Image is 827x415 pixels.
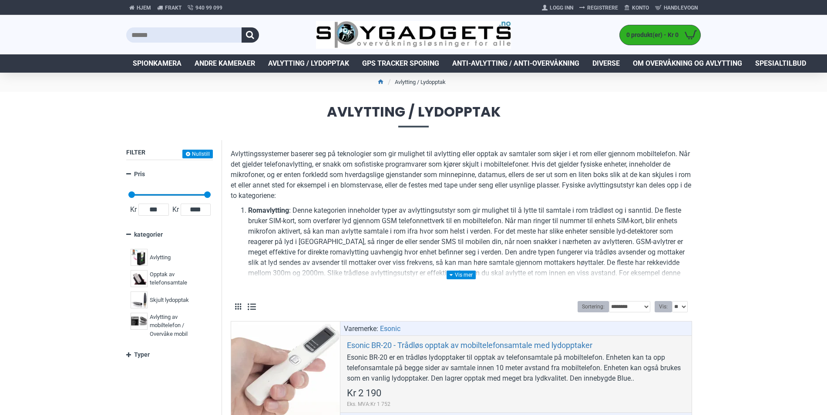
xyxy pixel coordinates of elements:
span: Frakt [165,4,182,12]
b: Romavlytting [248,206,289,214]
div: Esonic BR-20 er en trådløs lydopptaker til opptak av telefonsamtale på mobiltelefon. Enheten kan ... [347,352,685,384]
span: Avlytting / Lydopptak [126,105,701,127]
a: Andre kameraer [188,54,262,73]
a: Handlevogn [652,1,701,15]
li: : Denne kategorien inneholder typer av avlyttingsutstyr som gir mulighet til å lytte til samtale ... [248,205,692,289]
label: Vis: [655,301,672,312]
img: Avlytting [131,249,148,266]
a: Spionkamera [126,54,188,73]
span: Logg Inn [550,4,573,12]
span: Avlytting av mobiltelefon / Overvåke mobil [150,313,206,338]
span: Avlytting [150,253,171,262]
button: Nullstill [182,150,213,158]
span: Spionkamera [133,58,182,69]
a: Om overvåkning og avlytting [626,54,749,73]
span: Registrere [587,4,618,12]
span: 940 99 099 [195,4,222,12]
span: Kr 2 190 [347,388,381,398]
a: GPS Tracker Sporing [356,54,446,73]
a: Esonic [380,324,400,334]
span: Om overvåkning og avlytting [633,58,742,69]
span: Hjem [137,4,151,12]
span: Diverse [592,58,620,69]
img: Avlytting av mobiltelefon / Overvåke mobil [131,313,148,330]
span: Handlevogn [664,4,698,12]
a: romavlytteren [248,278,290,289]
span: GPS Tracker Sporing [362,58,439,69]
img: SpyGadgets.no [316,21,511,49]
span: Andre kameraer [195,58,255,69]
a: Spesialtilbud [749,54,813,73]
span: Eks. MVA:Kr 1 752 [347,400,390,408]
span: Avlytting / Lydopptak [268,58,349,69]
span: Varemerke: [344,324,378,334]
a: Pris [126,167,213,182]
a: Typer [126,347,213,362]
a: Anti-avlytting / Anti-overvåkning [446,54,586,73]
a: Avlytting / Lydopptak [262,54,356,73]
span: Opptak av telefonsamtale [150,270,206,287]
a: Logg Inn [539,1,576,15]
a: kategorier [126,227,213,242]
img: Opptak av telefonsamtale [131,270,148,287]
span: Anti-avlytting / Anti-overvåkning [452,58,579,69]
span: Kr [128,204,138,215]
label: Sortering: [578,301,609,312]
a: Konto [621,1,652,15]
img: Skjult lydopptak [131,291,148,308]
span: Filter [126,149,145,156]
span: Spesialtilbud [755,58,806,69]
a: Esonic BR-20 - Trådløs opptak av mobiltelefonsamtale med lydopptaker [347,340,592,350]
a: Diverse [586,54,626,73]
a: 0 produkt(er) - Kr 0 [620,25,700,45]
a: Registrere [576,1,621,15]
span: Kr [171,204,181,215]
span: Skjult lydopptak [150,296,189,305]
span: Konto [632,4,649,12]
p: Avlyttingssystemer baserer seg på teknologier som gir mulighet til avlytting eller opptak av samt... [231,149,692,201]
span: 0 produkt(er) - Kr 0 [620,30,681,40]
